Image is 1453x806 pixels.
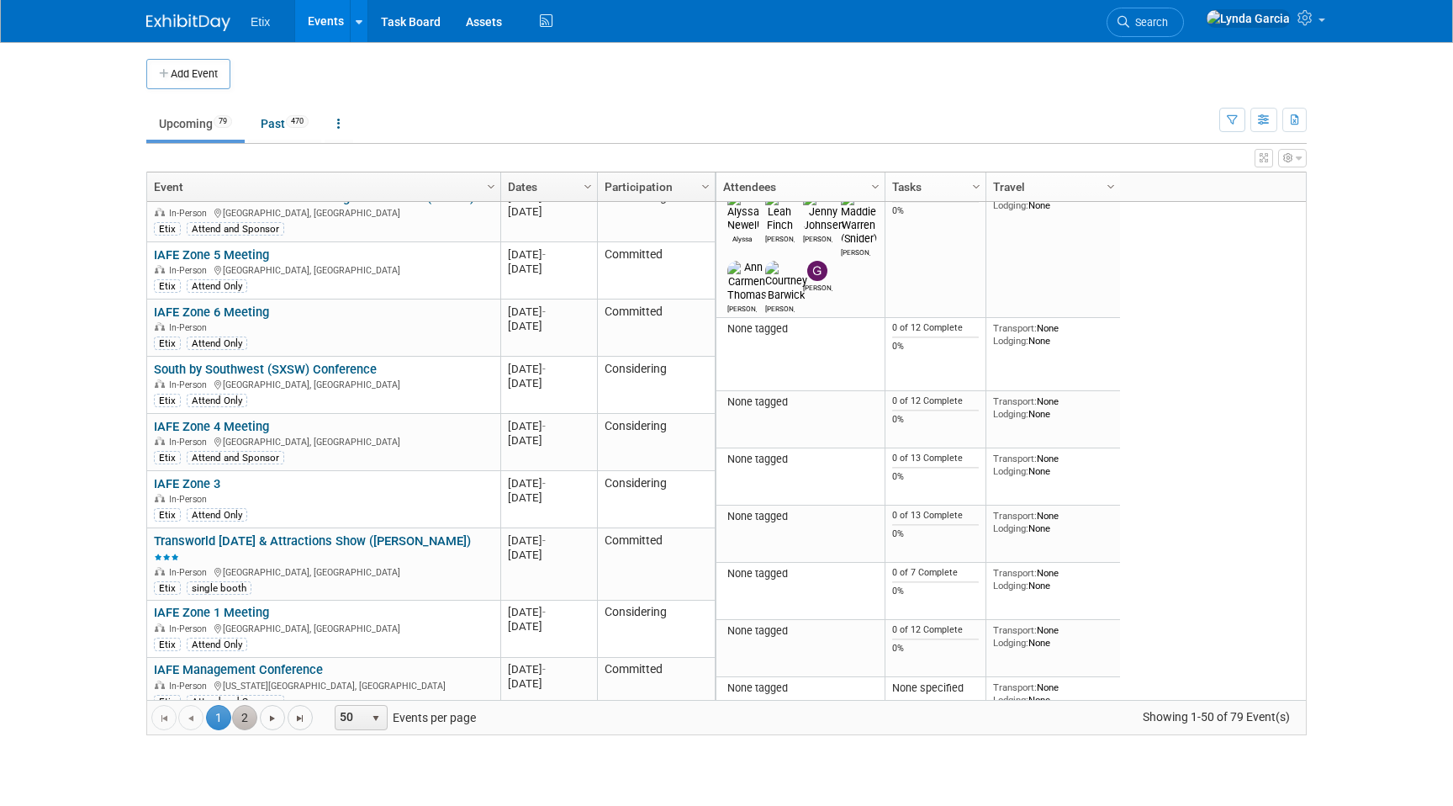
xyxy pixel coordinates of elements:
[154,377,493,391] div: [GEOGRAPHIC_DATA], [GEOGRAPHIC_DATA]
[803,232,832,243] div: Jenny Johnsen
[807,261,827,281] img: Genny Wooten
[892,414,980,426] div: 0%
[187,695,284,708] div: Attend and Sponsor
[993,395,1037,407] span: Transport:
[597,300,715,357] td: Committed
[155,681,165,689] img: In-Person Event
[154,638,181,651] div: Etix
[993,624,1037,636] span: Transport:
[993,681,1037,693] span: Transport:
[723,624,879,638] div: None tagged
[154,678,493,692] div: [US_STATE][GEOGRAPHIC_DATA], [GEOGRAPHIC_DATA]
[336,706,364,729] span: 50
[597,357,715,414] td: Considering
[1107,8,1184,37] a: Search
[723,395,879,409] div: None tagged
[508,319,589,333] div: [DATE]
[155,265,165,273] img: In-Person Event
[187,337,247,350] div: Attend Only
[508,204,589,219] div: [DATE]
[154,476,220,491] a: IAFE Zone 3
[841,246,870,257] div: Maddie Warren (Snider)
[508,262,589,276] div: [DATE]
[1129,16,1168,29] span: Search
[169,322,212,333] span: In-Person
[187,451,284,464] div: Attend and Sponsor
[154,172,489,201] a: Event
[154,533,471,565] a: Transworld [DATE] & Attractions Show ([PERSON_NAME])
[154,605,269,620] a: IAFE Zone 1 Meeting
[542,420,546,432] span: -
[508,247,589,262] div: [DATE]
[369,712,383,725] span: select
[597,185,715,242] td: Considering
[214,115,232,128] span: 79
[508,676,589,691] div: [DATE]
[993,322,1037,334] span: Transport:
[154,662,323,677] a: IAFE Management Conference
[146,59,230,89] button: Add Event
[993,199,1028,211] span: Lodging:
[841,192,877,246] img: Maddie Warren (Snider)
[993,681,1114,706] div: None None
[803,192,844,232] img: Jenny Johnsen
[723,172,874,201] a: Attendees
[157,712,171,725] span: Go to the first page
[155,322,165,331] img: In-Person Event
[187,394,247,407] div: Attend Only
[508,433,589,448] div: [DATE]
[169,623,212,634] span: In-Person
[169,437,212,448] span: In-Person
[892,681,980,695] div: None specified
[154,621,493,635] div: [GEOGRAPHIC_DATA], [GEOGRAPHIC_DATA]
[993,637,1028,649] span: Lodging:
[1104,180,1117,194] span: Column Settings
[765,192,795,232] img: Leah Finch
[581,180,594,194] span: Column Settings
[892,395,980,407] div: 0 of 12 Complete
[892,322,980,334] div: 0 of 12 Complete
[508,533,589,548] div: [DATE]
[251,15,270,29] span: Etix
[993,694,1028,706] span: Lodging:
[597,471,715,528] td: Considering
[248,108,321,140] a: Past470
[723,681,879,695] div: None tagged
[597,528,715,601] td: Committed
[154,451,181,464] div: Etix
[765,232,795,243] div: Leah Finch
[892,567,980,579] div: 0 of 7 Complete
[542,248,546,261] span: -
[867,172,885,198] a: Column Settings
[723,510,879,523] div: None tagged
[597,414,715,471] td: Considering
[154,247,269,262] a: IAFE Zone 5 Meeting
[993,510,1114,534] div: None None
[892,586,980,597] div: 0%
[151,705,177,730] a: Go to the first page
[187,222,284,236] div: Attend and Sponsor
[178,705,203,730] a: Go to the previous page
[206,705,231,730] span: 1
[154,279,181,293] div: Etix
[1102,172,1121,198] a: Column Settings
[993,172,1109,201] a: Travel
[260,705,285,730] a: Go to the next page
[187,279,247,293] div: Attend Only
[542,305,546,318] span: -
[184,712,198,725] span: Go to the previous page
[765,261,807,301] img: Courtney Barwick
[155,208,165,216] img: In-Person Event
[146,14,230,31] img: ExhibitDay
[993,465,1028,477] span: Lodging:
[970,180,983,194] span: Column Settings
[723,567,879,581] div: None tagged
[892,172,975,201] a: Tasks
[542,534,546,547] span: -
[765,302,795,313] div: Courtney Barwick
[154,305,269,320] a: IAFE Zone 6 Meeting
[727,261,767,301] img: Ann Carmen Thomas
[169,681,212,692] span: In-Person
[232,705,257,730] a: 2
[169,567,212,578] span: In-Person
